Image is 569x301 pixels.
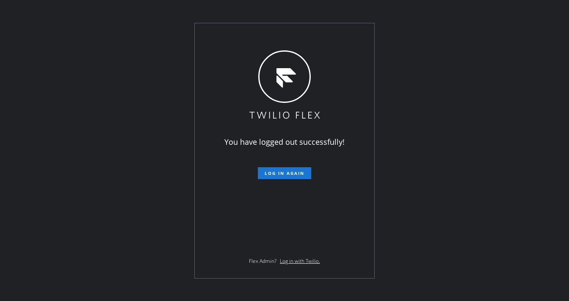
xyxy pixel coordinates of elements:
[249,257,276,265] span: Flex Admin?
[265,170,304,176] span: Log in again
[280,257,320,265] a: Log in with Twilio.
[224,137,345,147] span: You have logged out successfully!
[258,167,311,179] button: Log in again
